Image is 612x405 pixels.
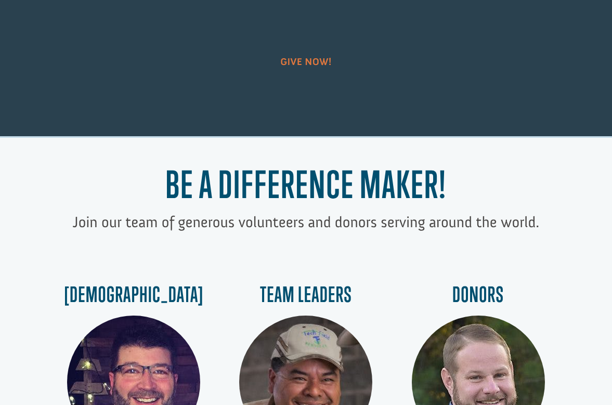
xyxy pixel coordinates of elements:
[73,213,539,231] span: Join our team of generous volunteers and donors serving around the world.
[267,47,345,76] a: give now!
[28,42,143,49] span: [GEOGRAPHIC_DATA] , [GEOGRAPHIC_DATA]
[19,32,143,40] div: to
[19,22,27,30] img: emoji partyPopper
[61,163,551,211] h1: Be a Difference Maker!
[406,282,551,312] h3: Donors
[19,42,26,49] img: US.png
[24,32,88,40] strong: Builders International
[61,282,206,312] h3: [DEMOGRAPHIC_DATA]
[19,10,143,31] div: [PERSON_NAME] donated $300
[147,21,193,40] button: Donate
[233,282,379,312] h3: Team Leaders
